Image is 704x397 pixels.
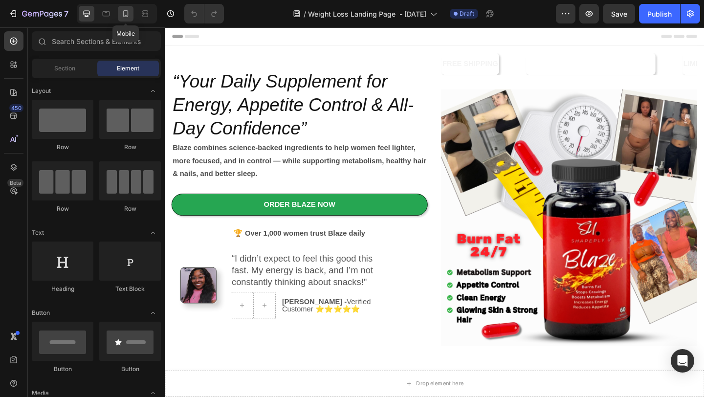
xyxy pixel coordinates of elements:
[32,228,44,237] span: Text
[273,383,325,391] div: Drop element here
[301,32,364,48] div: FREE SHIPPING
[4,4,73,23] button: 7
[128,294,198,303] strong: [PERSON_NAME] -
[165,27,704,397] iframe: Design area
[32,204,93,213] div: Row
[8,48,271,120] i: “Your Daily Supplement for Energy, Appetite Control & All-Day Confidence”
[7,181,286,205] button: <p>Order Blaze Now</p>
[184,4,224,23] div: Undo/Redo
[611,10,627,18] span: Save
[460,9,474,18] span: Draft
[7,179,23,187] div: Beta
[99,204,161,213] div: Row
[304,9,306,19] span: /
[108,188,185,198] p: Order Blaze Now
[393,32,534,48] div: 30 DAYS MONEY BACK GUARANTEE
[32,143,93,152] div: Row
[32,87,51,95] span: Layout
[145,83,161,99] span: Toggle open
[603,4,635,23] button: Save
[99,143,161,152] div: Row
[64,8,68,20] p: 7
[647,9,672,19] div: Publish
[9,104,23,112] div: 450
[308,9,426,19] span: Weight Loss Landing Page - [DATE]
[32,309,50,317] span: Button
[301,67,579,346] img: gempages_579372097344635413-79791388-4781-4224-b670-d2a79d285f03.png
[8,124,285,166] p: Blaze combines science-backed ingredients to help women feel lighter, more focused, and in contro...
[32,31,161,51] input: Search Sections & Elements
[117,64,139,73] span: Element
[17,261,56,300] img: gempages_579372097344635413-8da391d7-2820-4b16-b6f2-d1a1b9225cfd.jpg
[8,218,285,232] p: 🏆 Over 1,000 women trust Blaze daily
[145,225,161,241] span: Toggle open
[54,64,75,73] span: Section
[563,32,676,48] div: LIMITED TIME 50% OFF SALE
[145,305,161,321] span: Toggle open
[99,365,161,374] div: Button
[639,4,680,23] button: Publish
[32,285,93,293] div: Heading
[32,365,93,374] div: Button
[99,285,161,293] div: Text Block
[73,245,234,283] p: “I didn’t expect to feel this good this fast. My energy is back, and I’m not constantly thinking ...
[128,295,234,310] p: Verified Customer ⭐️⭐️⭐️⭐️⭐️
[671,349,694,373] div: Open Intercom Messenger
